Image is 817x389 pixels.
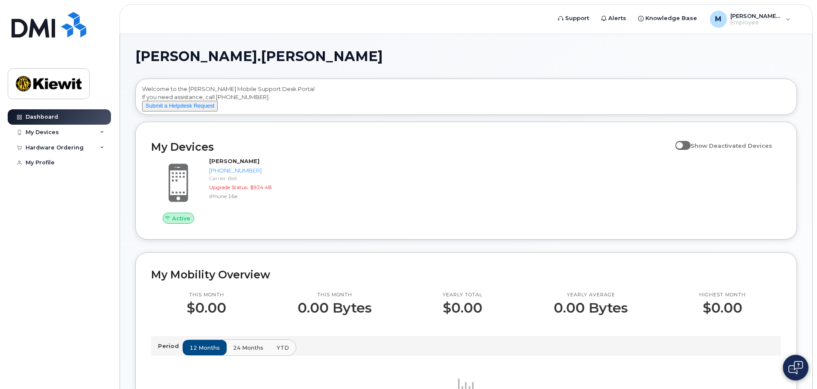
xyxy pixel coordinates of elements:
div: iPhone 16e [209,193,298,200]
p: 0.00 Bytes [298,300,372,316]
div: [PHONE_NUMBER] [209,167,298,175]
strong: [PERSON_NAME] [209,158,260,164]
span: YTD [277,344,289,352]
p: $0.00 [187,300,226,316]
p: $0.00 [443,300,482,316]
input: Show Deactivated Devices [675,137,682,144]
p: $0.00 [699,300,746,316]
div: Welcome to the [PERSON_NAME] Mobile Support Desk Portal If you need assistance, call [PHONE_NUMBER]. [142,85,790,111]
a: Active[PERSON_NAME][PHONE_NUMBER]Carrier: BellUpgrade Status:$924.48iPhone 16e [151,157,301,224]
span: [PERSON_NAME].[PERSON_NAME] [135,50,383,63]
span: Show Deactivated Devices [691,142,772,149]
p: This month [298,292,372,298]
h2: My Mobility Overview [151,268,781,281]
p: Yearly total [443,292,482,298]
span: $924.48 [250,184,271,190]
img: Open chat [788,361,803,374]
p: This month [187,292,226,298]
span: 24 months [233,344,263,352]
span: Active [172,214,190,222]
div: Carrier: Bell [209,175,298,182]
p: Yearly average [554,292,628,298]
p: 0.00 Bytes [554,300,628,316]
p: Period [158,342,182,350]
span: Upgrade Status: [209,184,248,190]
a: Submit a Helpdesk Request [142,102,218,109]
h2: My Devices [151,140,671,153]
p: Highest month [699,292,746,298]
button: Submit a Helpdesk Request [142,101,218,111]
